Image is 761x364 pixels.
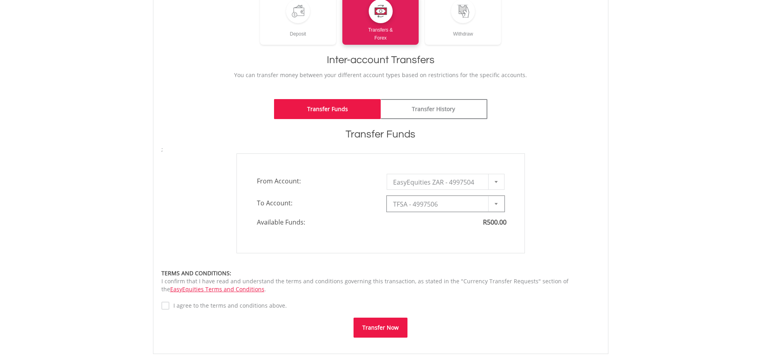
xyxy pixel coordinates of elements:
a: EasyEquities Terms and Conditions [170,285,264,293]
button: Transfer Now [354,318,407,338]
div: I confirm that I have read and understand the terms and conditions governing this transaction, as... [161,269,600,293]
span: R500.00 [483,218,507,227]
span: To Account: [251,196,381,210]
h1: Inter-account Transfers [161,53,600,67]
p: You can transfer money between your different account types based on restrictions for the specifi... [161,71,600,79]
span: TFSA - 4997506 [393,196,486,212]
a: Transfer History [381,99,487,119]
a: Transfer Funds [274,99,381,119]
div: Withdraw [425,23,501,38]
span: Available Funds: [251,218,381,227]
div: TERMS AND CONDITIONS: [161,269,600,277]
span: From Account: [251,174,381,188]
div: Deposit [260,23,336,38]
label: I agree to the terms and conditions above. [169,302,287,310]
form: ; [161,145,600,338]
span: EasyEquities ZAR - 4997504 [393,174,486,190]
h1: Transfer Funds [161,127,600,141]
div: Transfers & Forex [342,23,419,42]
